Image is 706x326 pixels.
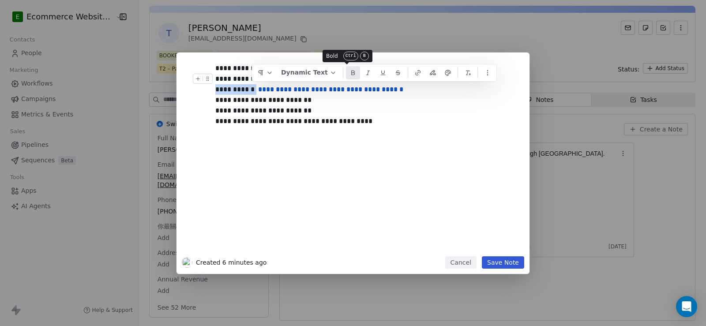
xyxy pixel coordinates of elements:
img: 675801e3-fa44-4912-97f7-88355db8ef4c [182,257,192,268]
button: Cancel [445,256,477,269]
kbd: Ctrl [343,52,358,60]
span: Created 6 minutes ago [196,258,267,267]
button: Save Note [482,256,524,269]
span: Bold [326,52,338,60]
kbd: B [360,52,369,60]
button: Dynamic Text [278,66,340,79]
